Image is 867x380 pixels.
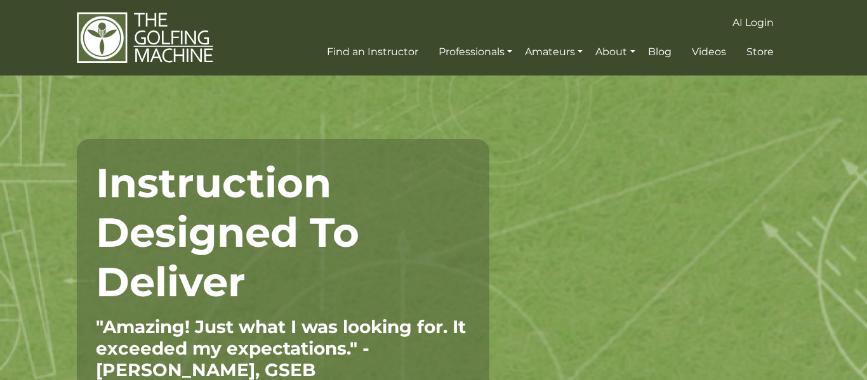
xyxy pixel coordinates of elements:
[435,41,515,63] a: Professionals
[592,41,638,63] a: About
[732,16,774,29] span: AI Login
[522,41,586,63] a: Amateurs
[743,41,777,63] a: Store
[645,41,675,63] a: Blog
[729,11,777,34] a: AI Login
[746,46,774,58] span: Store
[96,158,470,306] h1: Instruction Designed To Deliver
[327,46,418,58] span: Find an Instructor
[692,46,726,58] span: Videos
[324,41,421,63] a: Find an Instructor
[77,11,213,64] img: The Golfing Machine
[648,46,672,58] span: Blog
[689,41,729,63] a: Videos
